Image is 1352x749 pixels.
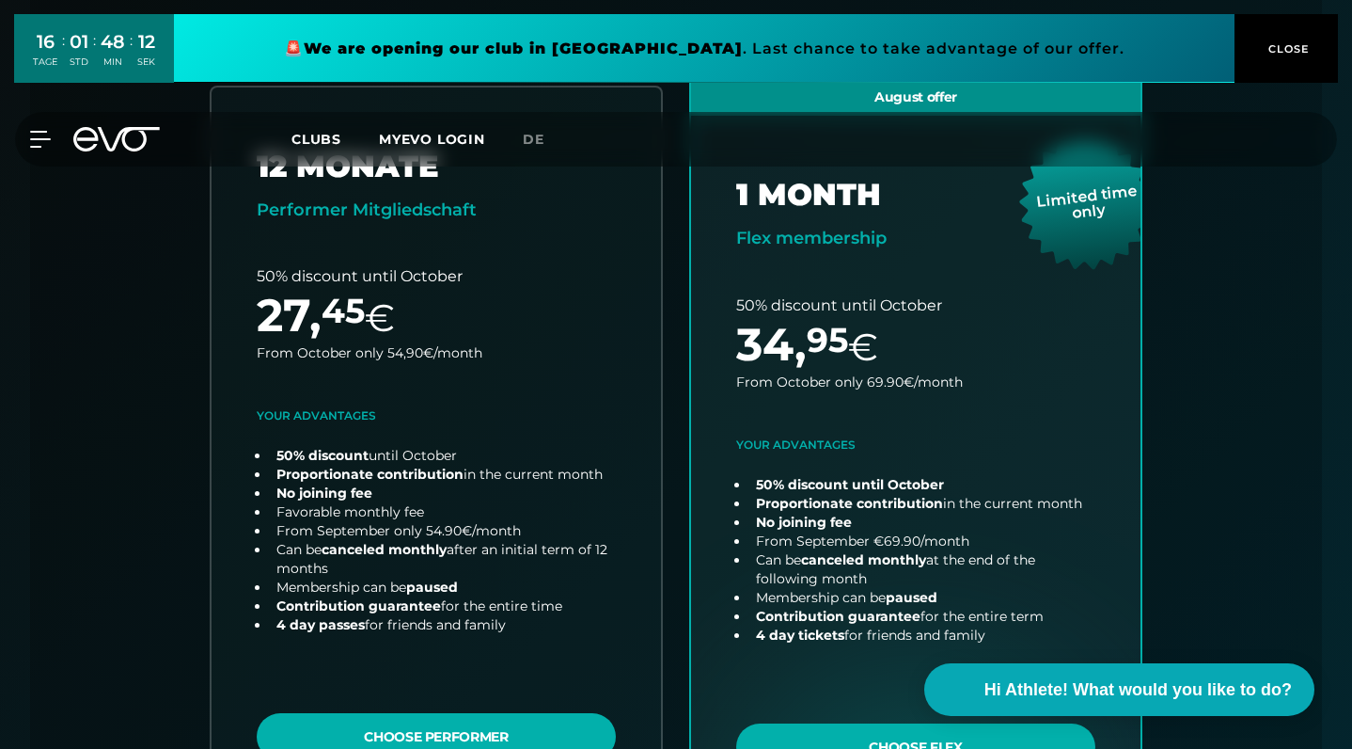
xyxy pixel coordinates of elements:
div: TAGE [33,56,57,69]
a: MYEVO LOGIN [379,131,485,148]
div: 48 [101,28,125,56]
div: 12 [137,28,155,56]
span: Clubs [291,131,341,148]
div: STD [70,56,88,69]
span: de [523,131,544,148]
button: CLOSE [1234,14,1338,83]
span: CLOSE [1264,40,1310,57]
div: : [93,30,96,80]
span: Hi Athlete! What would you like to do? [984,677,1292,703]
div: 01 [70,28,88,56]
a: Clubs [291,130,379,148]
a: de [523,129,567,151]
div: 16 [33,28,57,56]
div: : [130,30,133,80]
div: : [62,30,65,80]
div: SEK [137,56,155,69]
div: MIN [101,56,125,69]
button: Hi Athlete! What would you like to do? [924,663,1314,716]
